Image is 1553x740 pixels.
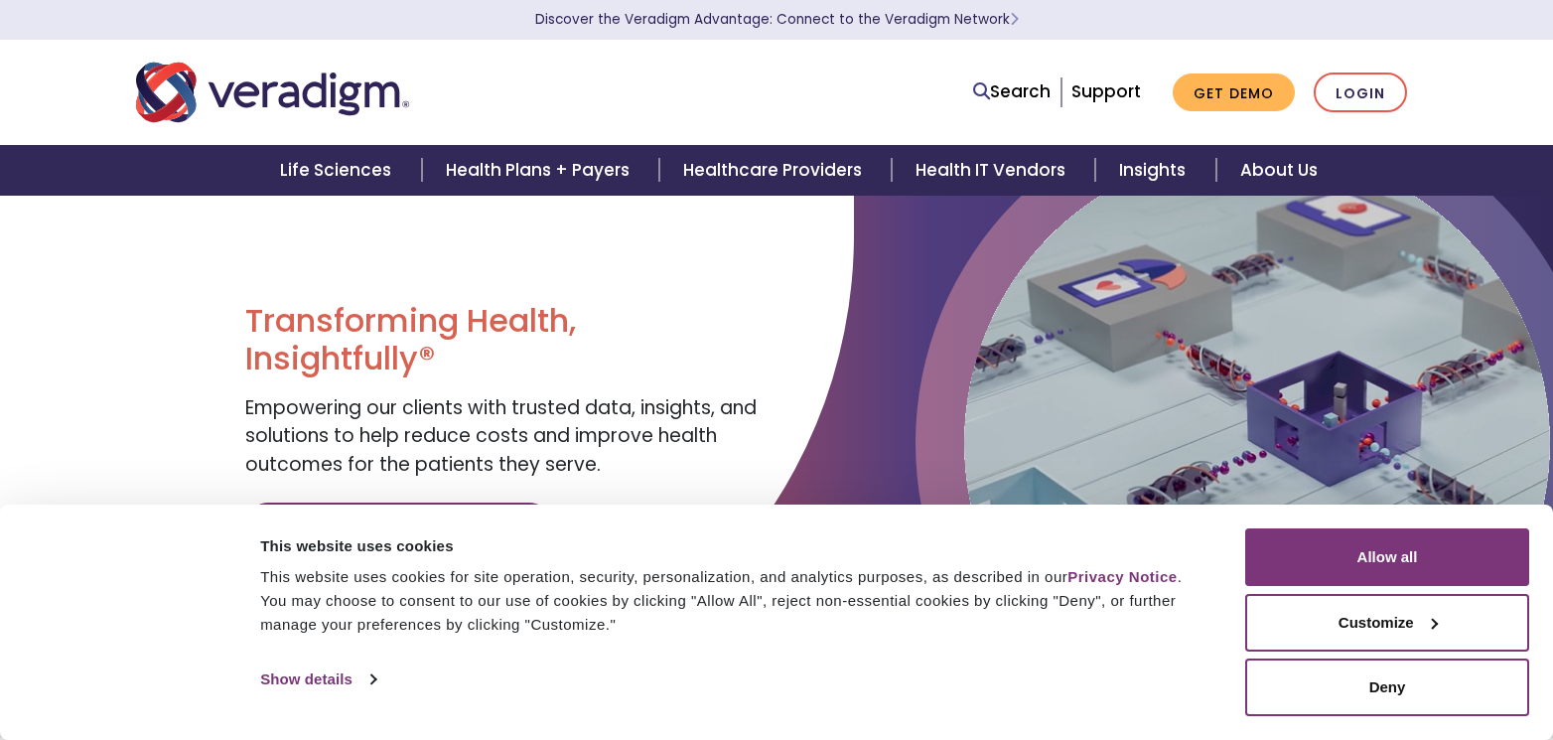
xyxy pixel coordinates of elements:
a: Health Plans + Payers [422,145,659,196]
button: Deny [1245,659,1529,716]
a: Show details [260,665,375,694]
img: Veradigm logo [136,60,409,125]
div: This website uses cookies for site operation, security, personalization, and analytics purposes, ... [260,565,1200,637]
a: Insights [1095,145,1215,196]
a: Get Demo [1173,74,1295,112]
button: Allow all [1245,528,1529,586]
a: Privacy Notice [1067,568,1177,585]
a: Health IT Vendors [892,145,1095,196]
a: Life Sciences [256,145,421,196]
a: Support [1071,79,1141,103]
a: Login [1314,73,1407,113]
a: Discover Veradigm's Value [245,503,552,548]
span: Empowering our clients with trusted data, insights, and solutions to help reduce costs and improv... [245,394,757,478]
span: Learn More [1010,10,1019,29]
a: Discover the Veradigm Advantage: Connect to the Veradigm NetworkLearn More [535,10,1019,29]
button: Customize [1245,594,1529,652]
div: This website uses cookies [260,534,1200,558]
h1: Transforming Health, Insightfully® [245,302,762,378]
a: Healthcare Providers [659,145,892,196]
a: About Us [1216,145,1341,196]
a: Search [973,78,1051,105]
